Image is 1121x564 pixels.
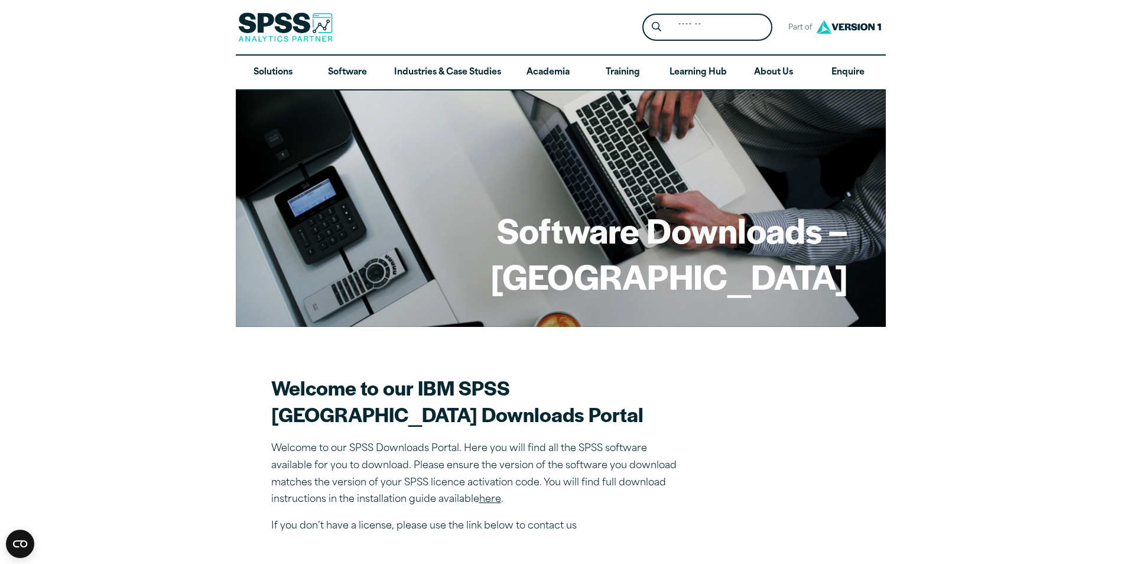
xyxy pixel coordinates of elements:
p: If you don’t have a license, please use the link below to contact us [271,518,685,535]
a: here [479,495,501,504]
svg: Search magnifying glass icon [652,22,661,32]
h2: Welcome to our IBM SPSS [GEOGRAPHIC_DATA] Downloads Portal [271,374,685,427]
img: Version1 Logo [813,16,884,38]
a: About Us [736,56,811,90]
p: Welcome to our SPSS Downloads Portal. Here you will find all the SPSS software available for you ... [271,440,685,508]
a: Software [310,56,385,90]
span: Part of [782,20,813,37]
form: Site Header Search Form [642,14,772,41]
button: Open CMP widget [6,530,34,558]
h1: Software Downloads – [GEOGRAPHIC_DATA] [274,207,848,299]
a: Enquire [811,56,885,90]
a: Training [585,56,659,90]
a: Academia [511,56,585,90]
img: SPSS Analytics Partner [238,12,333,42]
a: Solutions [236,56,310,90]
a: Learning Hub [660,56,736,90]
button: Search magnifying glass icon [645,17,667,38]
nav: Desktop version of site main menu [236,56,886,90]
a: Industries & Case Studies [385,56,511,90]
